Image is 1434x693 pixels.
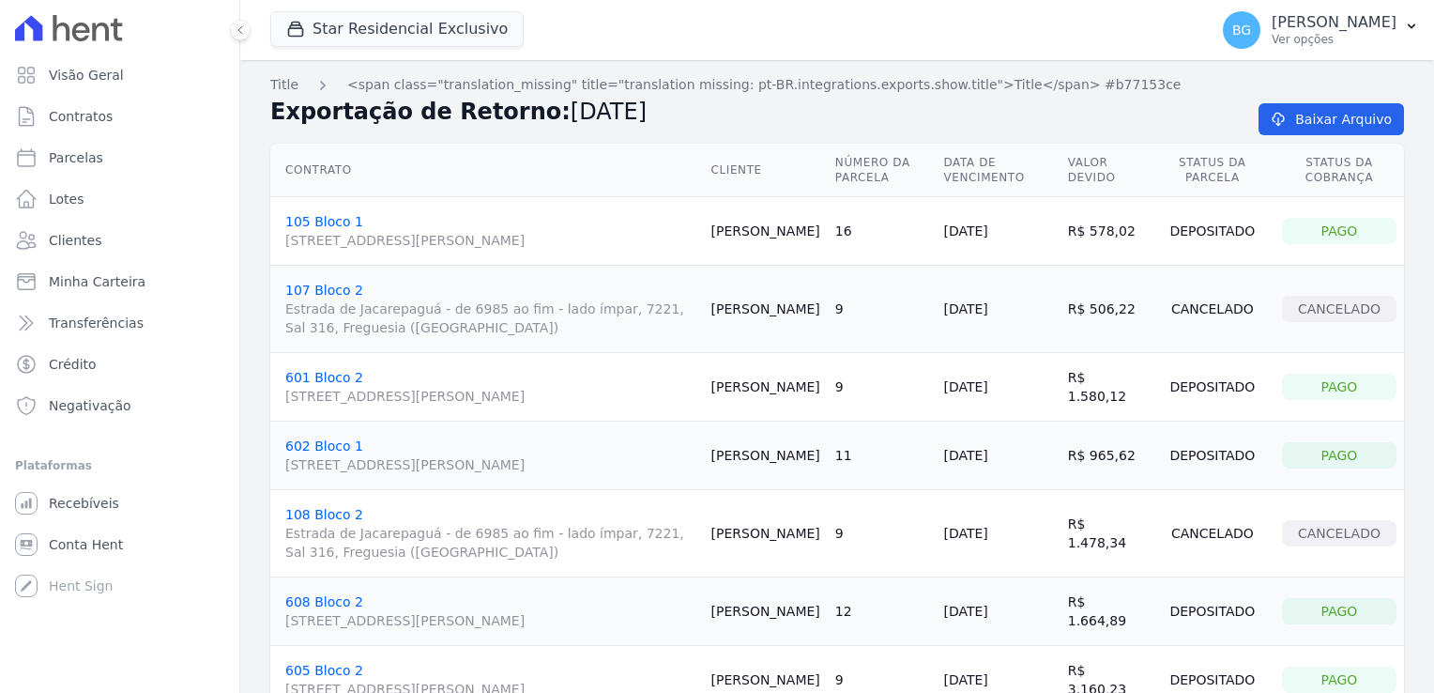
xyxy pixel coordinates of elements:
[8,526,232,563] a: Conta Hent
[1158,520,1267,547] div: Cancelado
[1274,144,1404,197] th: Status da Cobrança
[1259,103,1404,135] a: Baixar Arquivo
[270,11,524,47] button: Star Residencial Exclusivo
[936,144,1060,197] th: Data de Vencimento
[8,98,232,135] a: Contratos
[1158,374,1267,400] div: Depositado
[936,353,1060,422] td: [DATE]
[285,507,696,562] a: 108 Bloco 2Estrada de Jacarepaguá - de 6985 ao fim - lado ímpar, 7221, Sal 316, Freguesia ([GEOGR...
[285,439,696,474] a: 602 Bloco 1[STREET_ADDRESS][PERSON_NAME]
[8,56,232,94] a: Visão Geral
[1232,23,1251,37] span: BG
[828,266,937,353] td: 9
[49,107,113,126] span: Contratos
[1060,353,1151,422] td: R$ 1.580,12
[270,144,704,197] th: Contrato
[285,370,696,406] a: 601 Bloco 2[STREET_ADDRESS][PERSON_NAME]
[1282,442,1396,469] div: Pago
[270,75,298,95] a: Title
[1272,32,1396,47] p: Ver opções
[270,95,1228,129] h2: Exportação de Retorno:
[936,197,1060,266] td: [DATE]
[285,214,696,250] a: 105 Bloco 1[STREET_ADDRESS][PERSON_NAME]
[8,304,232,342] a: Transferências
[1158,442,1267,469] div: Depositado
[1060,577,1151,646] td: R$ 1.664,89
[8,346,232,383] a: Crédito
[49,314,144,332] span: Transferências
[828,197,937,266] td: 16
[285,231,696,250] span: [STREET_ADDRESS][PERSON_NAME]
[8,139,232,177] a: Parcelas
[49,148,103,167] span: Parcelas
[49,66,124,85] span: Visão Geral
[1060,490,1151,577] td: R$ 1.478,34
[49,396,131,415] span: Negativação
[1158,598,1267,624] div: Depositado
[936,577,1060,646] td: [DATE]
[285,455,696,474] span: [STREET_ADDRESS][PERSON_NAME]
[285,594,696,630] a: 608 Bloco 2[STREET_ADDRESS][PERSON_NAME]
[285,611,696,630] span: [STREET_ADDRESS][PERSON_NAME]
[1282,218,1396,244] div: Pago
[1272,13,1396,32] p: [PERSON_NAME]
[704,422,828,490] td: [PERSON_NAME]
[1282,598,1396,624] div: Pago
[571,99,647,125] span: [DATE]
[49,494,119,513] span: Recebíveis
[704,144,828,197] th: Cliente
[270,77,298,92] span: translation missing: pt-BR.integrations.exports.index.title
[828,490,937,577] td: 9
[1282,667,1396,693] div: Pago
[936,266,1060,353] td: [DATE]
[8,485,232,522] a: Recebíveis
[15,454,224,477] div: Plataformas
[828,144,937,197] th: Número da Parcela
[347,75,1181,95] a: <span class="translation_missing" title="translation missing: pt-BR.integrations.exports.show.tit...
[285,300,696,337] span: Estrada de Jacarepaguá - de 6985 ao fim - lado ímpar, 7221, Sal 316, Freguesia ([GEOGRAPHIC_DATA])
[49,190,84,208] span: Lotes
[1208,4,1434,56] button: BG [PERSON_NAME] Ver opções
[8,222,232,259] a: Clientes
[285,387,696,406] span: [STREET_ADDRESS][PERSON_NAME]
[285,524,696,562] span: Estrada de Jacarepaguá - de 6985 ao fim - lado ímpar, 7221, Sal 316, Freguesia ([GEOGRAPHIC_DATA])
[1060,197,1151,266] td: R$ 578,02
[936,422,1060,490] td: [DATE]
[936,490,1060,577] td: [DATE]
[49,231,101,250] span: Clientes
[1158,296,1267,322] div: Cancelado
[1060,266,1151,353] td: R$ 506,22
[1282,374,1396,400] div: Pago
[828,422,937,490] td: 11
[704,577,828,646] td: [PERSON_NAME]
[1282,520,1396,547] div: Cancelado
[49,272,145,291] span: Minha Carteira
[828,353,937,422] td: 9
[828,577,937,646] td: 12
[8,180,232,218] a: Lotes
[8,387,232,424] a: Negativação
[1158,667,1267,693] div: Depositado
[49,355,97,374] span: Crédito
[704,266,828,353] td: [PERSON_NAME]
[704,490,828,577] td: [PERSON_NAME]
[49,535,123,554] span: Conta Hent
[270,75,1404,95] nav: Breadcrumb
[704,197,828,266] td: [PERSON_NAME]
[1060,422,1151,490] td: R$ 965,62
[1158,218,1267,244] div: Depositado
[1151,144,1274,197] th: Status da Parcela
[1060,144,1151,197] th: Valor devido
[8,263,232,300] a: Minha Carteira
[1282,296,1396,322] div: Cancelado
[704,353,828,422] td: [PERSON_NAME]
[285,283,696,337] a: 107 Bloco 2Estrada de Jacarepaguá - de 6985 ao fim - lado ímpar, 7221, Sal 316, Freguesia ([GEOGR...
